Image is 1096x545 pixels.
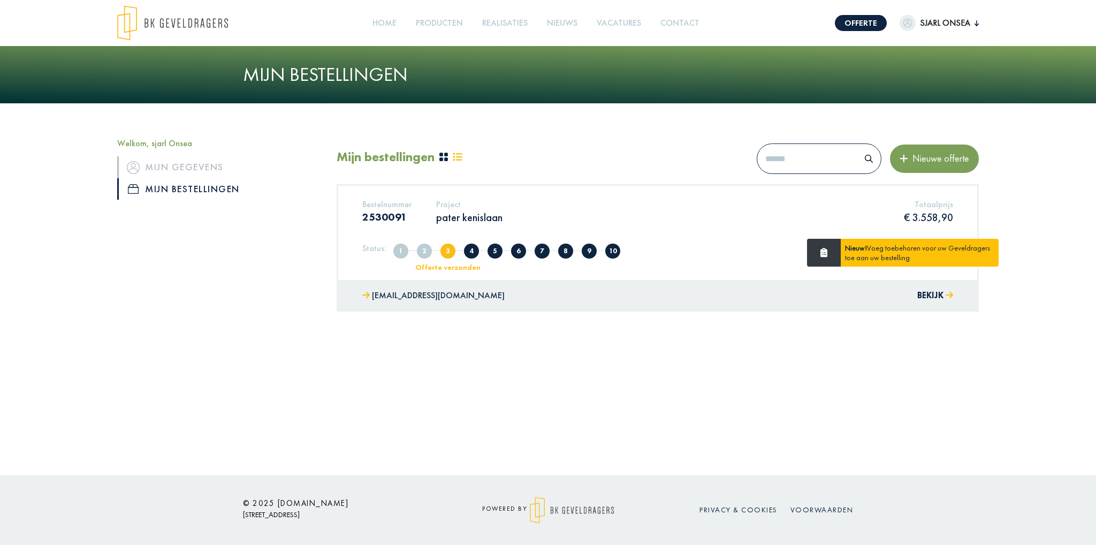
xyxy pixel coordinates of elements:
a: Offerte [835,15,887,31]
h1: Mijn bestellingen [243,63,853,86]
a: Realisaties [478,11,532,35]
div: powered by [452,497,644,524]
h2: Mijn bestellingen [337,149,435,165]
img: icon [127,161,140,174]
button: Nieuwe offerte [890,145,979,172]
span: In nabehandeling [558,244,573,259]
a: [EMAIL_ADDRESS][DOMAIN_NAME] [362,288,505,304]
a: Privacy & cookies [699,505,778,514]
span: In productie [535,244,550,259]
div: Voeg toebehoren voor uw Geveldragers toe aan uw bestelling [841,239,999,267]
img: search.svg [865,155,873,163]
h5: Bestelnummer [362,199,412,209]
button: sjarl Onsea [900,15,979,31]
span: Offerte afgekeurd [488,244,503,259]
span: Aangemaakt [393,244,408,259]
a: Voorwaarden [790,505,854,514]
p: [STREET_ADDRESS] [243,508,436,521]
img: icon [128,184,139,194]
span: Volledig [417,244,432,259]
h5: Welkom, sjarl Onsea [117,138,321,148]
span: Offerte verzonden [440,244,455,259]
strong: Nieuw! [845,243,867,253]
a: Nieuws [543,11,582,35]
button: Bekijk [917,288,953,304]
span: Offerte goedgekeurd [511,244,526,259]
img: logo [117,5,228,41]
a: iconMijn gegevens [117,156,321,178]
a: Vacatures [592,11,645,35]
span: Klaar voor levering/afhaling [582,244,597,259]
h5: Totaalprijs [904,199,953,209]
a: iconMijn bestellingen [117,178,321,200]
p: € 3.558,90 [904,210,953,224]
p: pater kenislaan [436,210,503,224]
span: Nieuwe offerte [908,152,969,164]
a: Producten [412,11,467,35]
span: sjarl Onsea [916,17,975,29]
h3: 2530091 [362,210,412,223]
img: logo [530,497,614,524]
a: Contact [656,11,704,35]
h5: Status: [362,243,386,253]
h5: Project [436,199,503,209]
span: Offerte in overleg [464,244,479,259]
h6: © 2025 [DOMAIN_NAME] [243,498,436,508]
a: Home [368,11,401,35]
span: Geleverd/afgehaald [605,244,620,259]
img: dummypic.png [900,15,916,31]
div: Offerte verzonden [404,263,492,271]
